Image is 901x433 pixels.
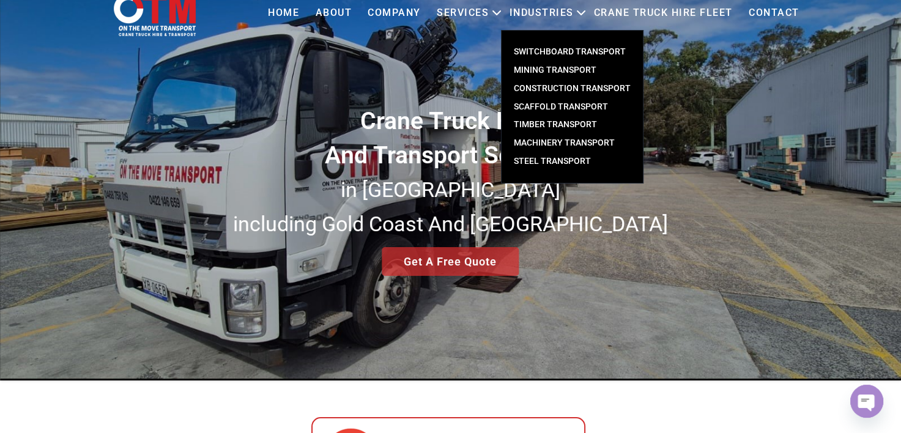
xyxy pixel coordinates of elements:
[502,43,643,61] a: Switchboard Transport
[382,247,519,276] a: Get A Free Quote
[233,177,667,236] small: in [GEOGRAPHIC_DATA] including Gold Coast And [GEOGRAPHIC_DATA]
[502,116,643,134] a: Timber Transport
[502,98,643,116] a: Scaffold Transport
[502,80,643,98] a: Construction Transport
[502,61,643,80] a: Mining Transport
[502,152,643,171] a: Steel Transport
[502,134,643,152] a: Machinery Transport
